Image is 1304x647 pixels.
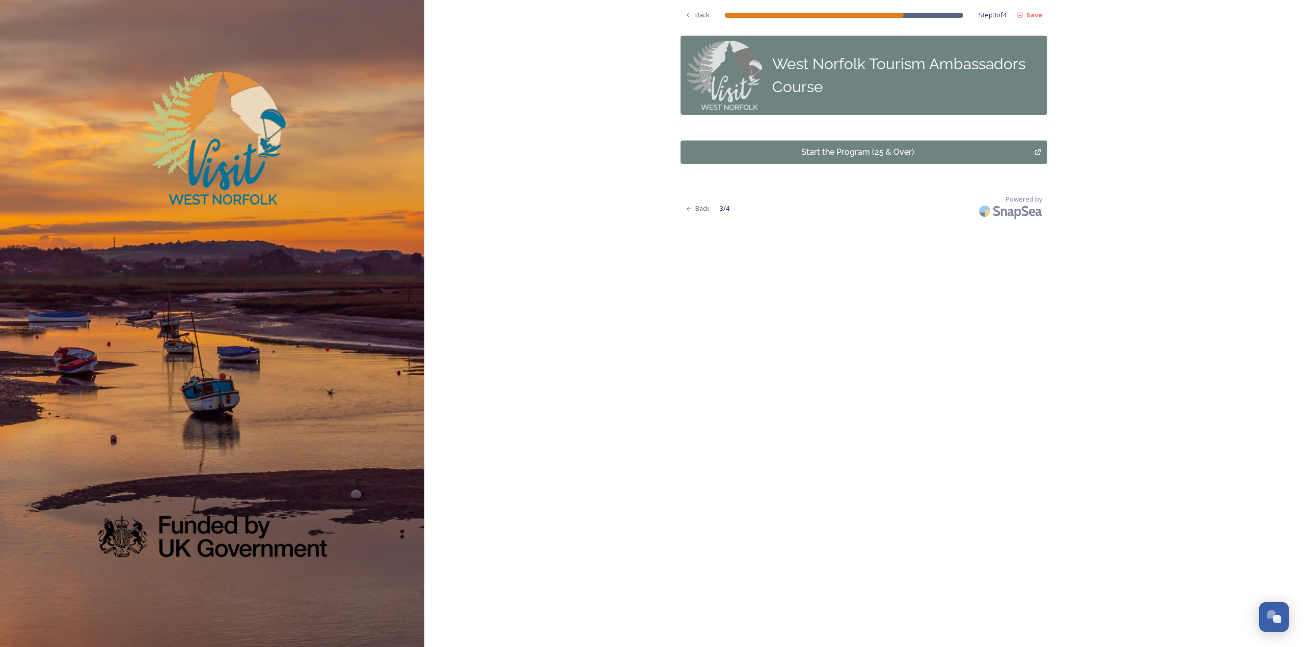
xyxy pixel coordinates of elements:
span: Powered by [1006,194,1042,204]
span: Step 3 of 4 [979,10,1007,20]
span: Back [695,204,710,213]
div: Start the Program (25 & Over) [686,146,1029,158]
button: Start the Program (25 & Over) [681,140,1047,164]
strong: Save [1026,10,1042,19]
div: West Norfolk Tourism Ambassadors Course [772,52,1042,98]
img: SnapSea Logo [976,199,1047,223]
button: Open Chat [1259,602,1289,632]
img: Step-0_VWN_Logo_for_Panel%20on%20all%20steps.png [686,41,762,110]
span: 3 / 4 [720,204,729,213]
span: Back [695,10,710,20]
